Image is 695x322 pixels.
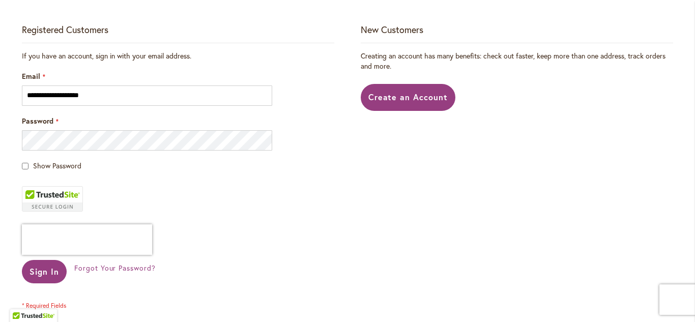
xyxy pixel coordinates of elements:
a: Forgot Your Password? [74,263,156,273]
span: Show Password [33,161,81,170]
iframe: reCAPTCHA [22,224,152,255]
span: Password [22,116,53,126]
span: Create an Account [368,92,448,102]
div: If you have an account, sign in with your email address. [22,51,334,61]
p: Creating an account has many benefits: check out faster, keep more than one address, track orders... [361,51,673,71]
strong: New Customers [361,23,423,36]
span: Sign In [30,266,59,277]
iframe: Launch Accessibility Center [8,286,36,314]
button: Sign In [22,260,67,283]
a: Create an Account [361,84,456,111]
strong: Registered Customers [22,23,108,36]
span: Email [22,71,40,81]
div: TrustedSite Certified [22,186,83,212]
